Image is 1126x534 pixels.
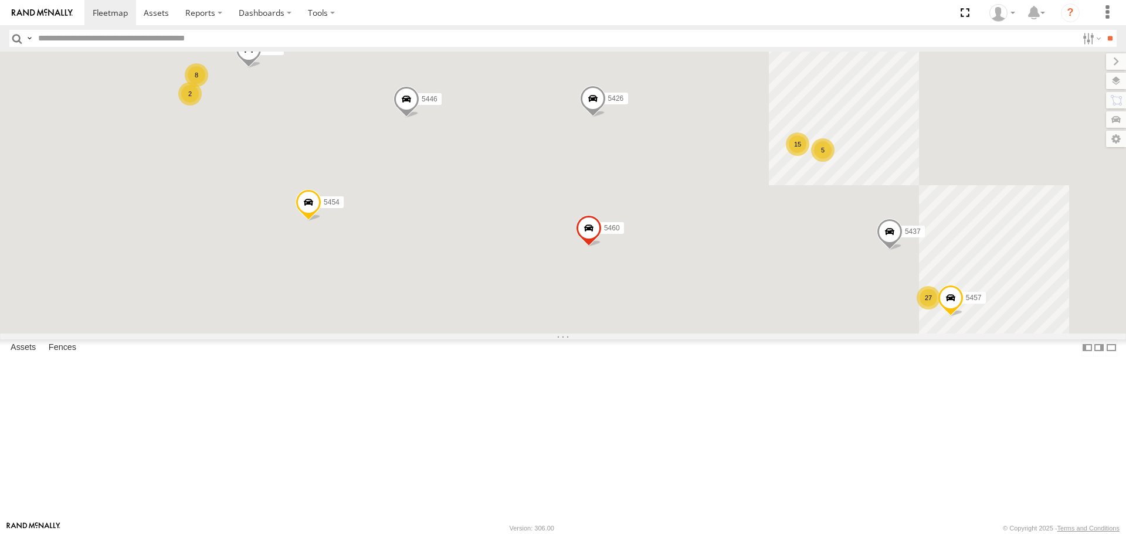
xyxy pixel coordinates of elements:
label: Search Query [25,30,34,47]
label: Search Filter Options [1078,30,1103,47]
label: Dock Summary Table to the Right [1093,339,1105,356]
div: Version: 306.00 [510,525,554,532]
span: 5446 [422,95,437,103]
span: 5460 [604,225,620,233]
label: Map Settings [1106,131,1126,147]
span: 5454 [324,199,340,207]
span: 5437 [905,227,921,236]
span: 5426 [608,94,624,103]
div: Edward Espinoza [985,4,1019,22]
label: Fences [43,340,82,356]
a: Terms and Conditions [1057,525,1120,532]
div: 2 [178,82,202,106]
div: 5 [811,138,835,162]
img: rand-logo.svg [12,9,73,17]
label: Dock Summary Table to the Left [1081,339,1093,356]
div: 15 [786,132,809,156]
label: Assets [5,340,42,356]
a: Visit our Website [6,522,60,534]
div: © Copyright 2025 - [1003,525,1120,532]
span: 5457 [966,294,982,302]
div: 8 [185,63,208,87]
div: 27 [917,286,940,309]
label: Hide Summary Table [1105,339,1117,356]
i: ? [1061,4,1080,22]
